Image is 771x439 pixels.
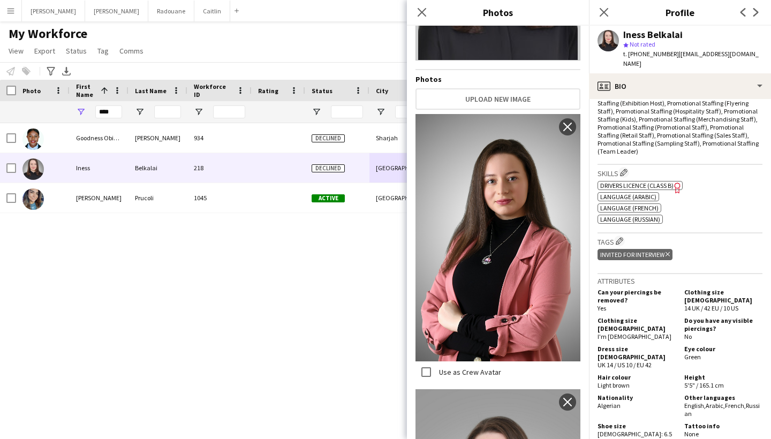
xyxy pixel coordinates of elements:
span: My Workforce [9,26,87,42]
a: View [4,44,28,58]
div: Sharjah [369,123,434,153]
input: Workforce ID Filter Input [213,105,245,118]
h3: Photos [407,5,589,19]
span: French , [725,402,746,410]
span: Active [312,194,345,202]
span: Workforce ID [194,82,232,99]
h4: Photos [415,74,580,84]
h5: Nationality [598,393,676,402]
img: Crew photo 647880 [415,114,580,361]
button: [PERSON_NAME] [85,1,148,21]
h5: Tattoo info [684,422,762,430]
div: 218 [187,153,252,183]
img: Vanessa Prucoli [22,188,44,210]
span: t. [PHONE_NUMBER] [623,50,679,58]
button: Radouane [148,1,194,21]
span: Data collection, Events (Cloakroom) , Events (Conference Staff), Events (Event Manager), Events (... [598,67,759,155]
div: Belkalai [128,153,187,183]
span: UK 14 / US 10 / EU 42 [598,361,652,369]
button: Open Filter Menu [135,107,145,117]
a: Tag [93,44,113,58]
h5: Dress size [DEMOGRAPHIC_DATA] [598,345,676,361]
input: Last Name Filter Input [154,105,181,118]
span: View [9,46,24,56]
span: Language (Arabic) [600,193,656,201]
button: Caitlin [194,1,230,21]
div: [PERSON_NAME] [70,183,128,213]
span: Language (French) [600,204,659,212]
button: Open Filter Menu [376,107,385,117]
span: | [EMAIL_ADDRESS][DOMAIN_NAME] [623,50,759,67]
div: Invited for interview [598,249,672,260]
div: Prucoli [128,183,187,213]
span: Declined [312,134,345,142]
span: Algerian [598,402,621,410]
span: Tag [97,46,109,56]
span: Not rated [630,40,655,48]
span: Russian [684,402,760,418]
span: Export [34,46,55,56]
div: [PERSON_NAME] [128,123,187,153]
span: Photo [22,87,41,95]
h5: Do you have any visible piercings? [684,316,762,332]
h5: Height [684,373,762,381]
a: Status [62,44,91,58]
div: 1045 [187,183,252,213]
span: None [684,430,699,438]
h5: Hair colour [598,373,676,381]
button: Open Filter Menu [76,107,86,117]
h5: Clothing size [DEMOGRAPHIC_DATA] [684,288,762,304]
div: Goodness Obianuju [70,123,128,153]
div: [GEOGRAPHIC_DATA] [369,183,434,213]
span: Language (Russian) [600,215,660,223]
span: City [376,87,388,95]
h5: Shoe size [598,422,676,430]
div: Iness [70,153,128,183]
span: First Name [76,82,96,99]
div: 934 [187,123,252,153]
button: Upload new image [415,88,580,110]
span: No [684,332,692,340]
div: Bio [589,73,771,99]
h5: Clothing size [DEMOGRAPHIC_DATA] [598,316,676,332]
span: I'm [DEMOGRAPHIC_DATA] [598,332,671,340]
a: Comms [115,44,148,58]
span: 14 UK / 42 EU / 10 US [684,304,738,312]
span: Declined [312,164,345,172]
h5: Other languages [684,393,762,402]
app-action-btn: Advanced filters [44,65,57,78]
img: Goodness Obianuju Okoro [22,128,44,150]
button: [PERSON_NAME] [22,1,85,21]
span: Drivers Licence (Class B) [600,181,674,190]
input: Status Filter Input [331,105,363,118]
div: [GEOGRAPHIC_DATA] [369,153,434,183]
h3: Tags [598,236,762,247]
label: Use as Crew Avatar [437,367,501,377]
button: Open Filter Menu [194,107,203,117]
span: Light brown [598,381,630,389]
h5: Eye colour [684,345,762,353]
h3: Profile [589,5,771,19]
span: Comms [119,46,143,56]
a: Export [30,44,59,58]
h3: Skills [598,167,762,178]
span: Status [66,46,87,56]
span: Rating [258,87,278,95]
span: Arabic , [706,402,725,410]
span: Status [312,87,332,95]
span: 5'5" / 165.1 cm [684,381,724,389]
button: Open Filter Menu [312,107,321,117]
span: Green [684,353,701,361]
h5: Can your piercings be removed? [598,288,676,304]
span: English , [684,402,706,410]
img: Iness Belkalai [22,158,44,180]
app-action-btn: Export XLSX [60,65,73,78]
input: First Name Filter Input [95,105,122,118]
span: Yes [598,304,606,312]
div: Iness Belkalai [623,30,683,40]
span: Last Name [135,87,167,95]
input: City Filter Input [395,105,427,118]
h3: Attributes [598,276,762,286]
